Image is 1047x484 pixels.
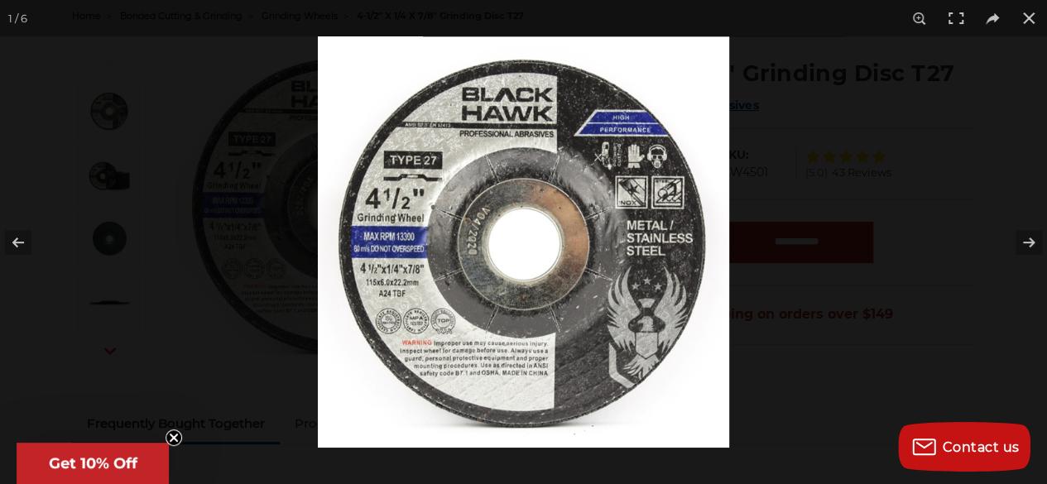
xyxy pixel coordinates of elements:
[989,201,1047,284] button: Next (arrow right)
[17,443,169,484] div: Get 10% OffClose teaser
[943,439,1020,455] span: Contact us
[49,454,137,472] span: Get 10% Off
[898,422,1030,472] button: Contact us
[166,429,182,446] button: Close teaser
[318,36,729,448] img: Black_Hawk_4.5_Inch_Grinding_Wheel__17379.1702313137.jpg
